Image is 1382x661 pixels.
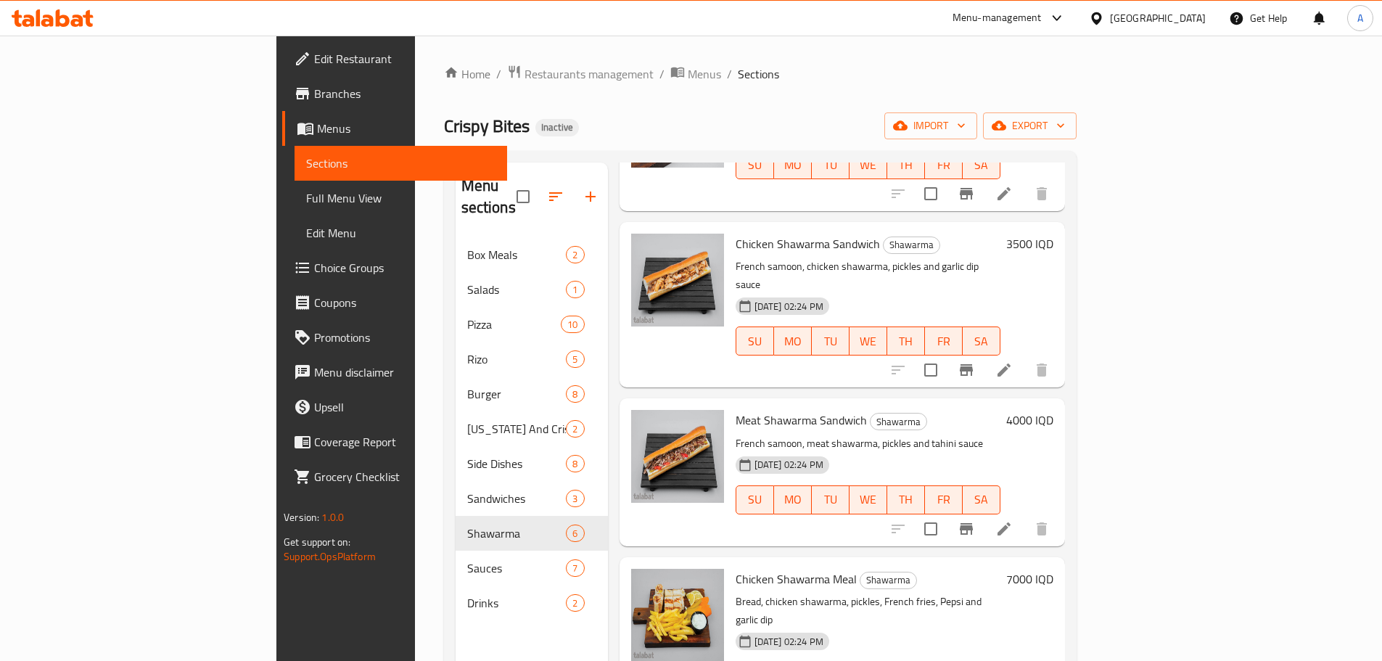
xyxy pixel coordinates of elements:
a: Edit Restaurant [282,41,507,76]
span: Branches [314,85,495,102]
button: SA [963,327,1000,356]
div: [US_STATE] And Crispy Chicken2 [456,411,608,446]
span: 8 [567,387,583,401]
div: items [566,490,584,507]
span: [DATE] 02:24 PM [749,458,829,472]
span: Salads [467,281,567,298]
button: delete [1024,512,1059,546]
div: items [566,350,584,368]
span: TH [893,155,919,176]
span: MO [780,155,806,176]
span: Sauces [467,559,567,577]
span: A [1357,10,1363,26]
span: 2 [567,248,583,262]
button: WE [850,150,887,179]
button: export [983,112,1077,139]
div: Inactive [535,119,579,136]
span: 3 [567,492,583,506]
span: Pizza [467,316,562,333]
span: TU [818,331,844,352]
div: items [566,246,584,263]
span: Shawarma [860,572,916,588]
span: Coverage Report [314,433,495,451]
span: 1 [567,283,583,297]
span: Full Menu View [306,189,495,207]
div: items [566,385,584,403]
div: items [566,281,584,298]
div: Drinks2 [456,586,608,620]
a: Menus [670,65,721,83]
div: [GEOGRAPHIC_DATA] [1110,10,1206,26]
span: Sandwiches [467,490,567,507]
span: 1.0.0 [321,508,344,527]
span: Menu disclaimer [314,364,495,381]
span: Meat Shawarma Sandwich [736,409,867,431]
nav: breadcrumb [444,65,1077,83]
span: 5 [567,353,583,366]
span: Chicken Shawarma Sandwich [736,233,880,255]
span: Upsell [314,398,495,416]
span: Edit Menu [306,224,495,242]
div: items [566,594,584,612]
span: Coupons [314,294,495,311]
button: WE [850,485,887,514]
span: Burger [467,385,567,403]
span: SU [742,155,768,176]
button: TH [887,485,925,514]
button: TH [887,150,925,179]
button: SA [963,485,1000,514]
button: Branch-specific-item [949,353,984,387]
div: Menu-management [953,9,1042,27]
div: Shawarma [883,237,940,254]
button: TU [812,485,850,514]
span: FR [931,331,957,352]
button: Add section [573,179,608,214]
div: Pizza10 [456,307,608,342]
span: Choice Groups [314,259,495,276]
div: Shawarma6 [456,516,608,551]
div: Side Dishes8 [456,446,608,481]
li: / [727,65,732,83]
span: Crispy Bites [444,110,530,142]
button: Branch-specific-item [949,512,984,546]
a: Menu disclaimer [282,355,507,390]
span: FR [931,489,957,510]
span: Box Meals [467,246,567,263]
img: Meat Shawarma Sandwich [631,410,724,503]
span: SU [742,331,768,352]
span: [DATE] 02:24 PM [749,300,829,313]
a: Choice Groups [282,250,507,285]
div: Sauces7 [456,551,608,586]
button: FR [925,485,963,514]
div: items [566,559,584,577]
p: French samoon, chicken shawarma, pickles and garlic dip sauce [736,258,1000,294]
span: SU [742,489,768,510]
span: export [995,117,1065,135]
span: 7 [567,562,583,575]
span: Get support on: [284,533,350,551]
button: MO [774,150,812,179]
a: Edit menu item [995,361,1013,379]
a: Support.OpsPlatform [284,547,376,566]
img: Chicken Shawarma Sandwich [631,234,724,327]
span: Shawarma [884,237,939,253]
a: Edit Menu [295,215,507,250]
span: TH [893,331,919,352]
span: Menus [317,120,495,137]
span: Rizo [467,350,567,368]
span: Select to update [916,178,946,209]
button: SU [736,327,774,356]
button: TU [812,150,850,179]
span: TU [818,489,844,510]
div: Shawarma [467,525,567,542]
span: MO [780,331,806,352]
div: Drinks [467,594,567,612]
span: Sections [306,155,495,172]
span: 8 [567,457,583,471]
span: Chicken Shawarma Meal [736,568,857,590]
span: WE [855,155,881,176]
